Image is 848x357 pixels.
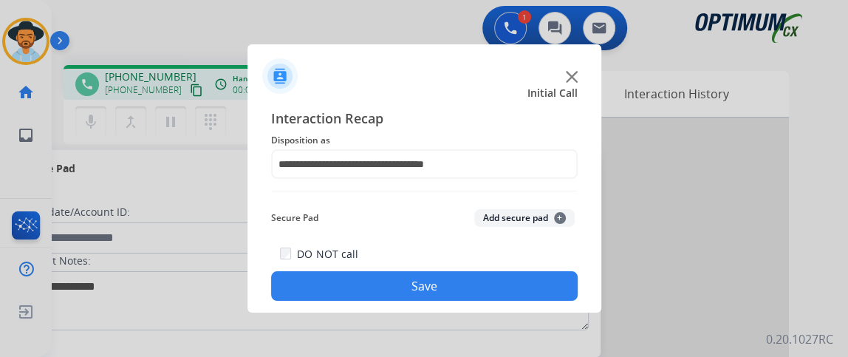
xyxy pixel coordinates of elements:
span: Interaction Recap [271,108,578,132]
label: DO NOT call [297,247,358,262]
span: + [554,212,566,224]
span: Disposition as [271,132,578,149]
button: Save [271,271,578,301]
button: Add secure pad+ [474,209,575,227]
p: 0.20.1027RC [766,330,833,348]
span: Initial Call [527,86,578,101]
img: contactIcon [262,58,298,94]
span: Secure Pad [271,209,318,227]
